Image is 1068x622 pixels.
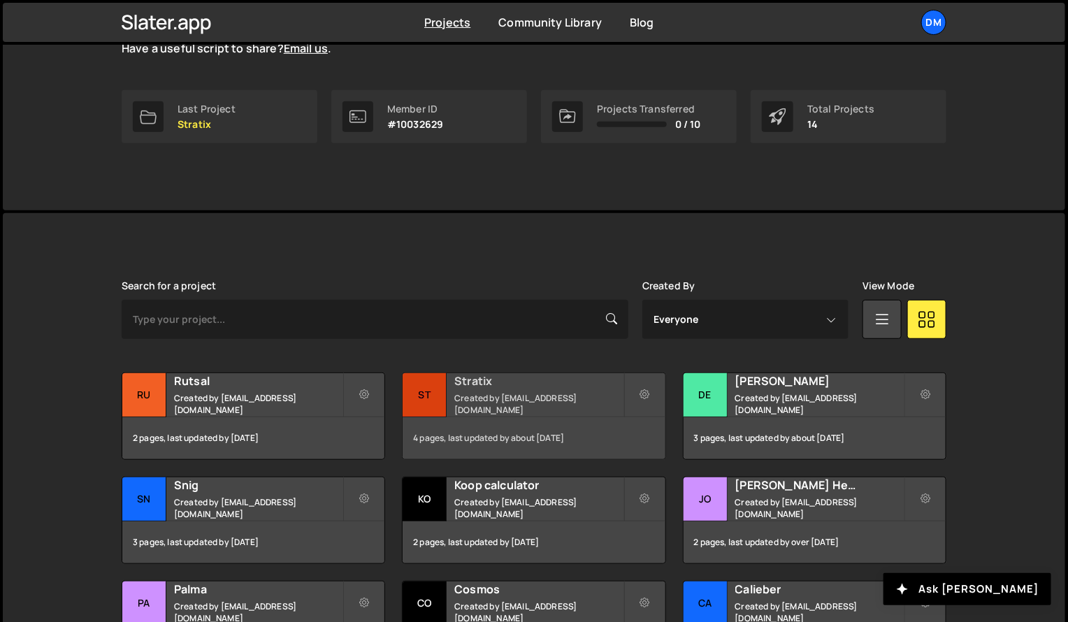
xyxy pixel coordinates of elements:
h2: [PERSON_NAME] Health [735,477,904,493]
div: Total Projects [807,103,874,115]
a: Email us [284,41,328,56]
label: Search for a project [122,280,216,291]
div: 3 pages, last updated by [DATE] [122,521,384,563]
a: Jo [PERSON_NAME] Health Created by [EMAIL_ADDRESS][DOMAIN_NAME] 2 pages, last updated by over [DATE] [683,477,946,564]
h2: Koop calculator [454,477,623,493]
div: 2 pages, last updated by [DATE] [122,417,384,459]
div: De [684,373,728,417]
a: Blog [630,15,654,30]
div: Ru [122,373,166,417]
label: View Mode [863,280,914,291]
h2: Calieber [735,581,904,597]
a: Ru Rutsal Created by [EMAIL_ADDRESS][DOMAIN_NAME] 2 pages, last updated by [DATE] [122,373,385,460]
div: Sn [122,477,166,521]
a: Last Project Stratix [122,90,317,143]
small: Created by [EMAIL_ADDRESS][DOMAIN_NAME] [735,392,904,416]
span: 0 / 10 [675,119,701,130]
h2: Rutsal [174,373,342,389]
div: 2 pages, last updated by over [DATE] [684,521,946,563]
a: Community Library [498,15,602,30]
small: Created by [EMAIL_ADDRESS][DOMAIN_NAME] [454,392,623,416]
small: Created by [EMAIL_ADDRESS][DOMAIN_NAME] [735,496,904,520]
button: Ask [PERSON_NAME] [883,573,1051,605]
h2: Stratix [454,373,623,389]
small: Created by [EMAIL_ADDRESS][DOMAIN_NAME] [174,496,342,520]
label: Created By [642,280,695,291]
a: Projects [424,15,470,30]
a: Sn Snig Created by [EMAIL_ADDRESS][DOMAIN_NAME] 3 pages, last updated by [DATE] [122,477,385,564]
div: Last Project [178,103,236,115]
h2: Snig [174,477,342,493]
div: St [403,373,447,417]
h2: [PERSON_NAME] [735,373,904,389]
div: Projects Transferred [597,103,701,115]
div: 4 pages, last updated by about [DATE] [403,417,665,459]
div: Jo [684,477,728,521]
div: 2 pages, last updated by [DATE] [403,521,665,563]
small: Created by [EMAIL_ADDRESS][DOMAIN_NAME] [174,392,342,416]
h2: Palma [174,581,342,597]
p: Stratix [178,119,236,130]
input: Type your project... [122,300,628,339]
p: 14 [807,119,874,130]
p: #10032629 [387,119,443,130]
a: St Stratix Created by [EMAIL_ADDRESS][DOMAIN_NAME] 4 pages, last updated by about [DATE] [402,373,665,460]
a: Ko Koop calculator Created by [EMAIL_ADDRESS][DOMAIN_NAME] 2 pages, last updated by [DATE] [402,477,665,564]
a: Dm [921,10,946,35]
h2: Cosmos [454,581,623,597]
a: De [PERSON_NAME] Created by [EMAIL_ADDRESS][DOMAIN_NAME] 3 pages, last updated by about [DATE] [683,373,946,460]
div: Ko [403,477,447,521]
div: 3 pages, last updated by about [DATE] [684,417,946,459]
div: Member ID [387,103,443,115]
small: Created by [EMAIL_ADDRESS][DOMAIN_NAME] [454,496,623,520]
